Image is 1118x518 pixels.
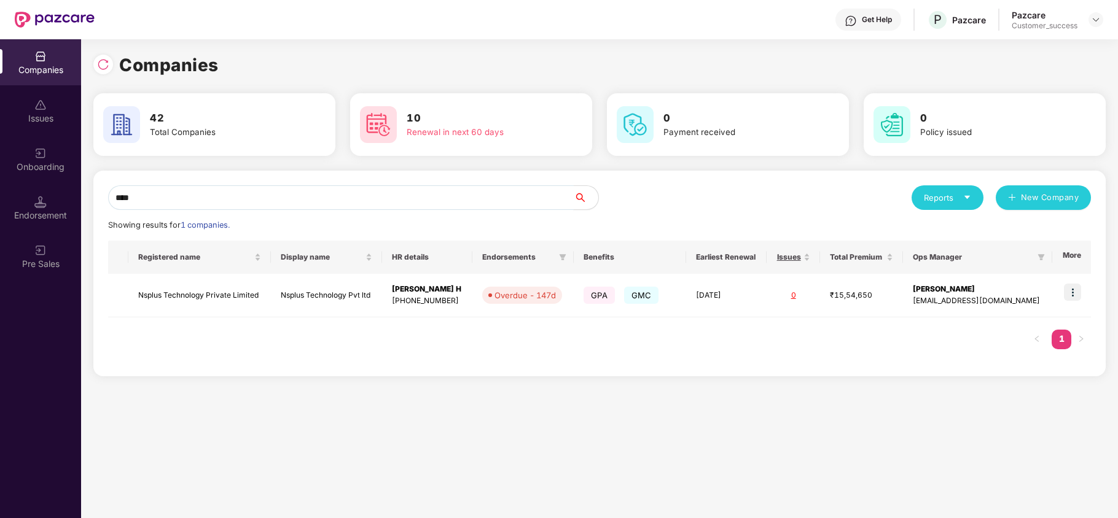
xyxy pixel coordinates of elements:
button: plusNew Company [996,185,1091,210]
div: [PERSON_NAME] [913,284,1042,295]
img: svg+xml;base64,PHN2ZyBpZD0iQ29tcGFuaWVzIiB4bWxucz0iaHR0cDovL3d3dy53My5vcmcvMjAwMC9zdmciIHdpZHRoPS... [34,50,47,63]
div: Get Help [862,15,892,25]
li: 1 [1052,330,1071,349]
span: New Company [1021,191,1079,204]
div: [PHONE_NUMBER] [392,295,463,307]
th: Registered name [128,241,271,274]
span: Showing results for [108,220,230,230]
button: search [573,185,599,210]
div: 0 [776,290,811,301]
li: Previous Page [1027,330,1047,349]
img: svg+xml;base64,PHN2ZyB4bWxucz0iaHR0cDovL3d3dy53My5vcmcvMjAwMC9zdmciIHdpZHRoPSI2MCIgaGVpZ2h0PSI2MC... [103,106,140,143]
h1: Companies [119,52,219,79]
div: Renewal in next 60 days [407,126,552,139]
th: Display name [271,241,382,274]
span: GPA [584,287,615,304]
div: Overdue - 147d [495,289,556,301]
th: Issues [767,241,821,274]
span: Display name [281,252,363,262]
h3: 0 [920,110,1065,126]
div: Pazcare [1012,9,1077,21]
span: filter [559,253,566,261]
img: New Pazcare Logo [15,12,95,28]
span: Total Premium [830,252,883,262]
span: Issues [776,252,802,262]
div: [PERSON_NAME] H [392,284,463,295]
h3: 10 [407,110,552,126]
button: right [1071,330,1091,349]
span: GMC [624,287,659,304]
div: Reports [924,191,971,204]
div: Policy issued [920,126,1065,139]
img: svg+xml;base64,PHN2ZyBpZD0iSGVscC0zMngzMiIgeG1sbnM9Imh0dHA6Ly93d3cudzMub3JnLzIwMDAvc3ZnIiB3aWR0aD... [845,15,857,27]
button: left [1027,330,1047,349]
div: Total Companies [150,126,295,139]
span: P [934,12,942,27]
span: filter [1038,253,1045,261]
span: plus [1008,193,1016,203]
div: ₹15,54,650 [830,290,893,301]
span: filter [1035,250,1047,265]
img: svg+xml;base64,PHN2ZyB3aWR0aD0iMjAiIGhlaWdodD0iMjAiIHZpZXdCb3g9IjAgMCAyMCAyMCIgZmlsbD0ibm9uZSIgeG... [34,147,47,160]
th: HR details [382,241,473,274]
img: svg+xml;base64,PHN2ZyB3aWR0aD0iMTQuNSIgaGVpZ2h0PSIxNC41IiB2aWV3Qm94PSIwIDAgMTYgMTYiIGZpbGw9Im5vbm... [34,196,47,208]
td: [DATE] [686,274,767,317]
span: filter [557,250,569,265]
a: 1 [1052,330,1071,348]
th: More [1052,241,1091,274]
th: Benefits [574,241,686,274]
span: left [1033,335,1041,342]
div: [EMAIL_ADDRESS][DOMAIN_NAME] [913,295,1042,307]
span: 1 companies. [181,220,230,230]
span: caret-down [963,193,971,201]
td: Nsplus Technology Private Limited [128,274,271,317]
div: Pazcare [952,14,986,26]
div: Customer_success [1012,21,1077,31]
img: svg+xml;base64,PHN2ZyBpZD0iRHJvcGRvd24tMzJ4MzIiIHhtbG5zPSJodHRwOi8vd3d3LnczLm9yZy8yMDAwL3N2ZyIgd2... [1091,15,1101,25]
img: svg+xml;base64,PHN2ZyB4bWxucz0iaHR0cDovL3d3dy53My5vcmcvMjAwMC9zdmciIHdpZHRoPSI2MCIgaGVpZ2h0PSI2MC... [617,106,654,143]
img: icon [1064,284,1081,301]
span: Ops Manager [913,252,1033,262]
img: svg+xml;base64,PHN2ZyB4bWxucz0iaHR0cDovL3d3dy53My5vcmcvMjAwMC9zdmciIHdpZHRoPSI2MCIgaGVpZ2h0PSI2MC... [360,106,397,143]
span: Registered name [138,252,252,262]
img: svg+xml;base64,PHN2ZyB4bWxucz0iaHR0cDovL3d3dy53My5vcmcvMjAwMC9zdmciIHdpZHRoPSI2MCIgaGVpZ2h0PSI2MC... [874,106,910,143]
h3: 0 [663,110,808,126]
td: Nsplus Technology Pvt ltd [271,274,382,317]
span: right [1077,335,1085,342]
span: Endorsements [482,252,554,262]
img: svg+xml;base64,PHN2ZyBpZD0iUmVsb2FkLTMyeDMyIiB4bWxucz0iaHR0cDovL3d3dy53My5vcmcvMjAwMC9zdmciIHdpZH... [97,58,109,71]
div: Payment received [663,126,808,139]
img: svg+xml;base64,PHN2ZyBpZD0iSXNzdWVzX2Rpc2FibGVkIiB4bWxucz0iaHR0cDovL3d3dy53My5vcmcvMjAwMC9zdmciIH... [34,99,47,111]
h3: 42 [150,110,295,126]
th: Earliest Renewal [686,241,767,274]
th: Total Premium [820,241,902,274]
li: Next Page [1071,330,1091,349]
span: search [573,193,598,203]
img: svg+xml;base64,PHN2ZyB3aWR0aD0iMjAiIGhlaWdodD0iMjAiIHZpZXdCb3g9IjAgMCAyMCAyMCIgZmlsbD0ibm9uZSIgeG... [34,244,47,257]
